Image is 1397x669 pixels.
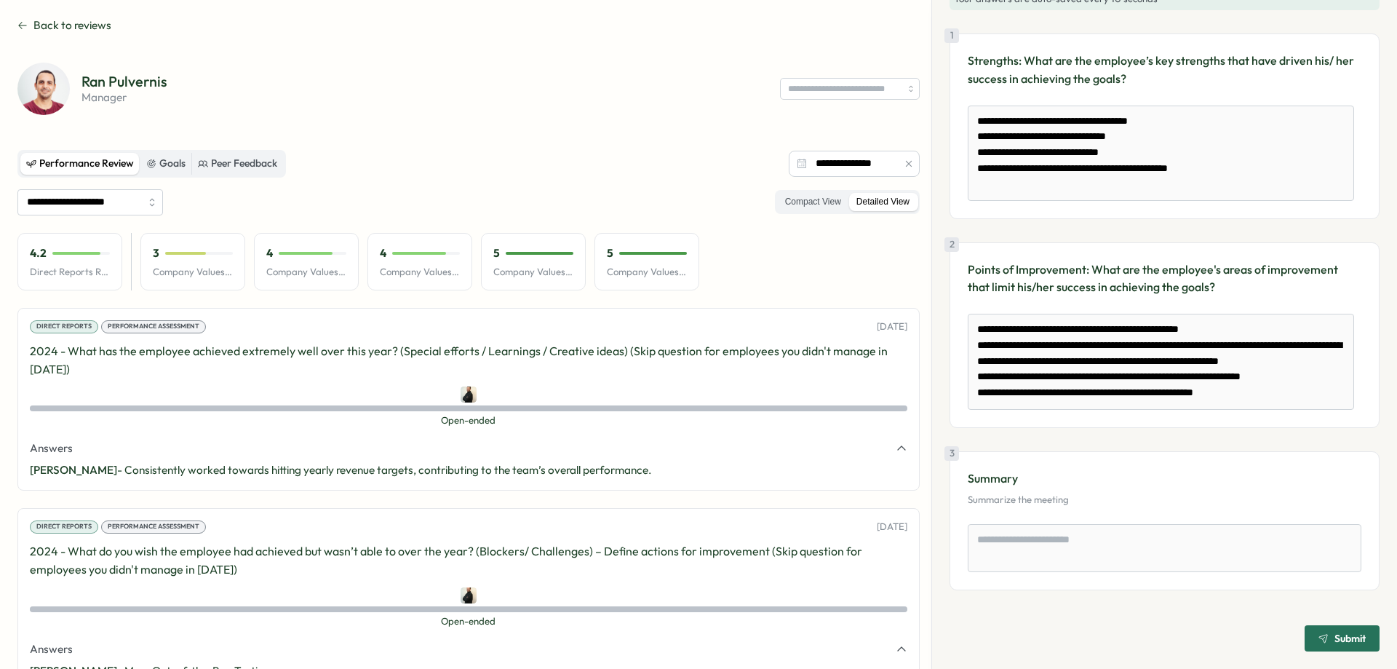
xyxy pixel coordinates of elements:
div: Performance Assessment [101,520,206,534]
p: Ran Pulvernis [81,74,167,89]
button: Answers [30,440,907,456]
div: Performance Assessment [101,320,206,333]
span: Submit [1334,633,1366,644]
div: Peer Feedback [198,156,277,172]
span: [PERSON_NAME] [30,463,117,477]
span: Answers [30,641,73,657]
p: manager [81,92,167,103]
p: 3 [153,245,159,261]
label: Detailed View [849,193,917,211]
div: Direct Reports [30,320,98,333]
p: 5 [607,245,613,261]
img: Ran Pulvernis [17,63,70,115]
img: Jonathan Hauptmann [461,387,477,403]
p: 4 [380,245,386,261]
p: [DATE] [877,320,907,333]
p: Company Values - Trust [493,266,573,279]
label: Compact View [778,193,848,211]
button: Submit [1305,625,1380,652]
p: - Consistently worked towards hitting yearly revenue targets, contributing to the team’s overall ... [30,462,907,478]
p: 4 [266,245,273,261]
p: Company Values - Collaboration [607,266,687,279]
p: Summary [968,470,1361,488]
span: Answers [30,440,73,456]
div: Direct Reports [30,520,98,534]
span: Open-ended [30,414,907,427]
p: 2024 - What do you wish the employee had achieved but wasn’t able to over the year? (Blockers/ Ch... [30,542,907,579]
span: Open-ended [30,615,907,628]
button: Back to reviews [17,17,111,33]
div: 3 [944,446,959,461]
p: Company Values - Innovation [153,266,233,279]
div: 2 [944,237,959,252]
img: Jonathan Hauptmann [461,587,477,603]
span: Back to reviews [33,17,111,33]
p: Company Values - Ambition [380,266,460,279]
p: Direct Reports Review Avg [30,266,110,279]
p: Summarize the meeting [968,494,1361,507]
div: Goals [146,156,186,172]
div: Performance Review [26,156,134,172]
p: Strengths: What are the employee’s key strengths that have driven his/ her success in achieving t... [968,52,1361,88]
p: Company Values - Professionalism [266,266,346,279]
button: Answers [30,641,907,657]
p: 4.2 [30,245,47,261]
p: 5 [493,245,500,261]
p: [DATE] [877,520,907,534]
p: Points of Improvement: What are the employee's areas of improvement that limit his/her success in... [968,261,1361,297]
p: 2024 - What has the employee achieved extremely well over this year? (Special efforts / Learnings... [30,342,907,379]
div: 1 [944,28,959,43]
